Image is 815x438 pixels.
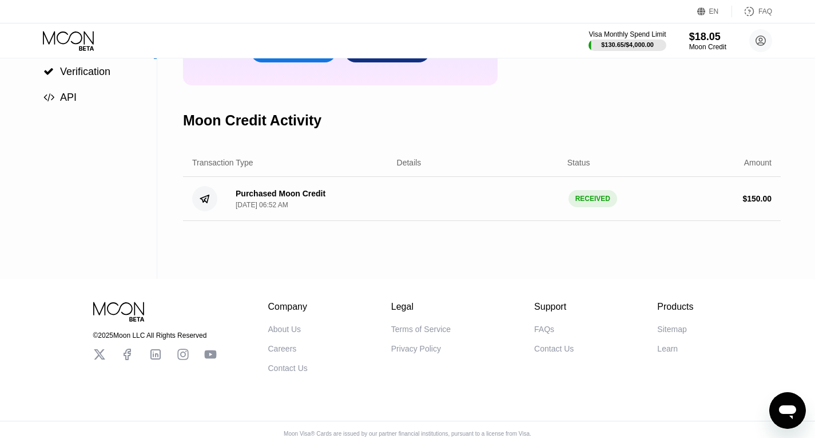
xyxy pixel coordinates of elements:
[534,344,574,353] div: Contact Us
[391,325,451,334] div: Terms of Service
[769,392,806,429] iframe: Button to launch messaging window
[534,325,554,334] div: FAQs
[93,332,217,340] div: © 2025 Moon LLC All Rights Reserved
[60,92,77,103] span: API
[268,364,308,373] div: Contact Us
[192,158,253,167] div: Transaction Type
[697,6,732,17] div: EN
[689,31,726,51] div: $18.05Moon Credit
[657,302,693,312] div: Products
[742,194,772,203] div: $ 150.00
[268,302,308,312] div: Company
[589,30,666,51] div: Visa Monthly Spend Limit$130.65/$4,000.00
[236,189,325,198] div: Purchased Moon Credit
[732,6,772,17] div: FAQ
[391,302,451,312] div: Legal
[236,201,288,209] div: [DATE] 06:52 AM
[268,344,297,353] div: Careers
[657,325,686,334] div: Sitemap
[397,158,422,167] div: Details
[689,43,726,51] div: Moon Credit
[758,7,772,15] div: FAQ
[183,112,321,129] div: Moon Credit Activity
[589,30,666,38] div: Visa Monthly Spend Limit
[568,190,617,207] div: RECEIVED
[391,344,441,353] div: Privacy Policy
[657,344,678,353] div: Learn
[43,66,54,77] span: 
[60,66,110,77] span: Verification
[275,431,540,437] div: Moon Visa® Cards are issued by our partner financial institutions, pursuant to a license from Visa.
[43,92,54,102] span: 
[268,325,301,334] div: About Us
[567,158,590,167] div: Status
[534,302,574,312] div: Support
[744,158,772,167] div: Amount
[601,41,654,48] div: $130.65 / $4,000.00
[709,7,719,15] div: EN
[689,31,726,43] div: $18.05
